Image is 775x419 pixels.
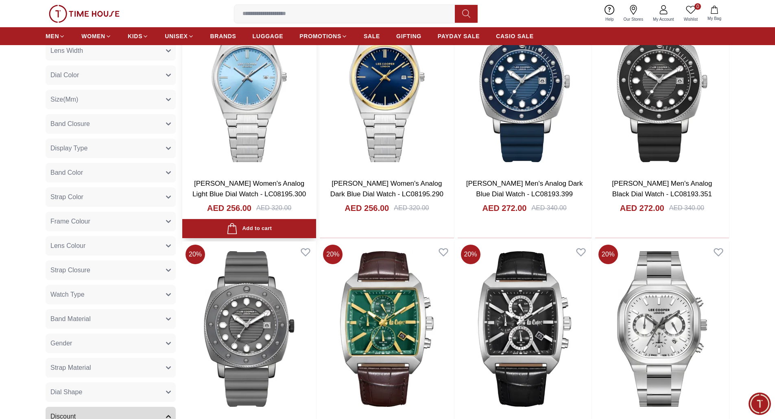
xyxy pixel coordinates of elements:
img: Lee Cooper Men's Multi Function Black Dial Watch - LC08180.351 [458,241,592,416]
a: Our Stores [619,3,648,24]
button: Band Material [46,309,176,329]
button: Gender [46,334,176,353]
span: PAYDAY SALE [438,32,480,40]
a: PAYDAY SALE [438,29,480,43]
a: [PERSON_NAME] Men's Analog Black Dial Watch - LC08193.351 [612,180,712,198]
button: Strap Material [46,358,176,378]
div: Chat Widget [749,393,771,415]
span: BRANDS [210,32,236,40]
a: [PERSON_NAME] Women's Analog Light Blue Dial Watch - LC08195.300 [192,180,306,198]
h4: AED 272.00 [482,202,527,214]
button: Display Type [46,139,176,158]
span: SALE [364,32,380,40]
span: Dial Shape [50,387,82,397]
span: CASIO SALE [496,32,534,40]
button: Frame Colour [46,212,176,231]
span: Strap Color [50,192,83,202]
button: Band Color [46,163,176,182]
span: Watch Type [50,290,85,300]
a: SALE [364,29,380,43]
span: 0 [694,3,701,10]
img: ... [49,5,120,23]
span: Display Type [50,143,87,153]
span: 20 % [461,245,480,264]
h4: AED 256.00 [345,202,389,214]
span: Wishlist [681,16,701,22]
span: Lens Width [50,46,83,56]
div: AED 340.00 [669,203,704,213]
span: KIDS [128,32,142,40]
span: Lens Colour [50,241,85,251]
a: CASIO SALE [496,29,534,43]
span: Band Material [50,314,91,324]
span: LUGGAGE [253,32,284,40]
h4: AED 272.00 [620,202,664,214]
img: Lee Cooper Men's Multi Function Silver Dial Watch - LC08169.330 [595,241,729,416]
button: Add to cart [182,219,316,238]
span: Band Closure [50,119,90,129]
a: GIFTING [396,29,421,43]
span: WOMEN [81,32,105,40]
span: PROMOTIONS [299,32,341,40]
a: KIDS [128,29,148,43]
span: My Account [650,16,677,22]
a: [PERSON_NAME] Men's Analog Dark Blue Dial Watch - LC08193.399 [466,180,583,198]
h4: AED 256.00 [207,202,251,214]
span: My Bag [704,15,725,22]
span: 20 % [598,245,618,264]
button: Strap Closure [46,261,176,280]
a: WOMEN [81,29,111,43]
a: BRANDS [210,29,236,43]
button: Band Closure [46,114,176,134]
span: Frame Colour [50,217,90,226]
button: Size(Mm) [46,90,176,109]
span: Gender [50,339,72,348]
div: AED 320.00 [394,203,429,213]
a: Help [600,3,619,24]
span: Strap Material [50,363,91,373]
span: Strap Closure [50,265,90,275]
span: Our Stores [620,16,646,22]
div: AED 320.00 [256,203,291,213]
div: Add to cart [227,223,272,234]
div: AED 340.00 [531,203,566,213]
button: Lens Colour [46,236,176,256]
a: UNISEX [165,29,194,43]
a: PROMOTIONS [299,29,347,43]
span: UNISEX [165,32,188,40]
button: Watch Type [46,285,176,304]
img: Lee Cooper Men's Analog Grey Dial Watch - LC08193.066 [182,241,316,416]
button: Lens Width [46,41,176,61]
a: 0Wishlist [679,3,703,24]
button: My Bag [703,4,726,23]
button: Dial Color [46,65,176,85]
button: Dial Shape [46,382,176,402]
span: 20 % [186,245,205,264]
span: MEN [46,32,59,40]
a: [PERSON_NAME] Women's Analog Dark Blue Dial Watch - LC08195.290 [330,180,443,198]
span: GIFTING [396,32,421,40]
span: Size(Mm) [50,95,78,104]
a: MEN [46,29,65,43]
a: LUGGAGE [253,29,284,43]
span: Dial Color [50,70,79,80]
img: Lee Cooper Men's Multi Function Dark Green Dial Watch - LC08180.372 [320,241,454,416]
span: 20 % [323,245,343,264]
button: Strap Color [46,187,176,207]
span: Help [602,16,617,22]
span: Band Color [50,168,83,178]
